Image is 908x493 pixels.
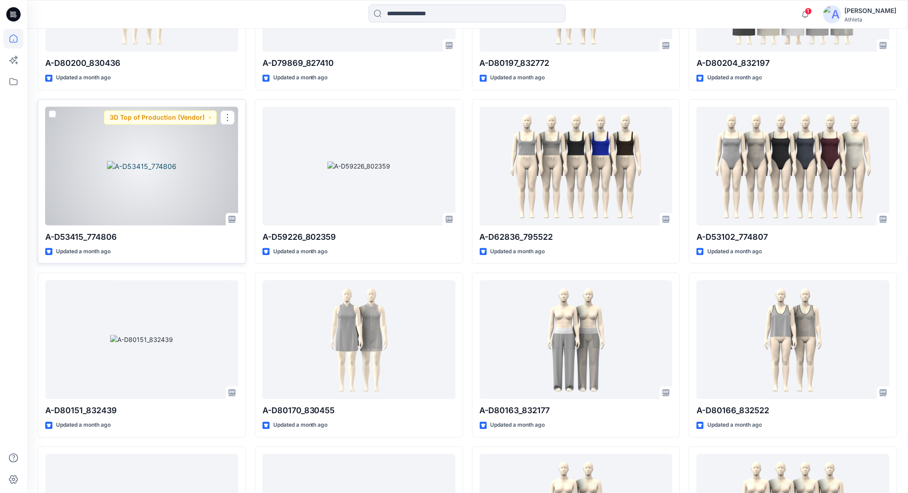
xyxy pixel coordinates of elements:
p: Updated a month ago [707,247,762,256]
p: A-D80170_830455 [263,404,456,417]
p: A-D80204_832197 [697,57,890,69]
p: Updated a month ago [707,420,762,430]
p: A-D80163_832177 [480,404,673,417]
p: Updated a month ago [491,73,545,82]
a: A-D80166_832522 [697,280,890,399]
a: A-D80170_830455 [263,280,456,399]
p: Updated a month ago [491,247,545,256]
p: A-D80151_832439 [45,404,238,417]
p: Updated a month ago [273,420,328,430]
p: Updated a month ago [273,247,328,256]
p: A-D79869_827410 [263,57,456,69]
p: Updated a month ago [707,73,762,82]
p: A-D59226_802359 [263,231,456,243]
a: A-D62836_795522 [480,107,673,225]
a: A-D53102_774807 [697,107,890,225]
p: A-D80166_832522 [697,404,890,417]
a: A-D80163_832177 [480,280,673,399]
span: 1 [805,8,812,15]
p: Updated a month ago [273,73,328,82]
p: A-D80197_832772 [480,57,673,69]
p: A-D53415_774806 [45,231,238,243]
p: Updated a month ago [491,420,545,430]
img: avatar [823,5,841,23]
p: A-D80200_830436 [45,57,238,69]
p: A-D53102_774807 [697,231,890,243]
p: Updated a month ago [56,420,111,430]
a: A-D53415_774806 [45,107,238,225]
a: A-D80151_832439 [45,280,238,399]
p: Updated a month ago [56,73,111,82]
div: Athleta [845,16,897,23]
a: A-D59226_802359 [263,107,456,225]
p: Updated a month ago [56,247,111,256]
p: A-D62836_795522 [480,231,673,243]
div: [PERSON_NAME] [845,5,897,16]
